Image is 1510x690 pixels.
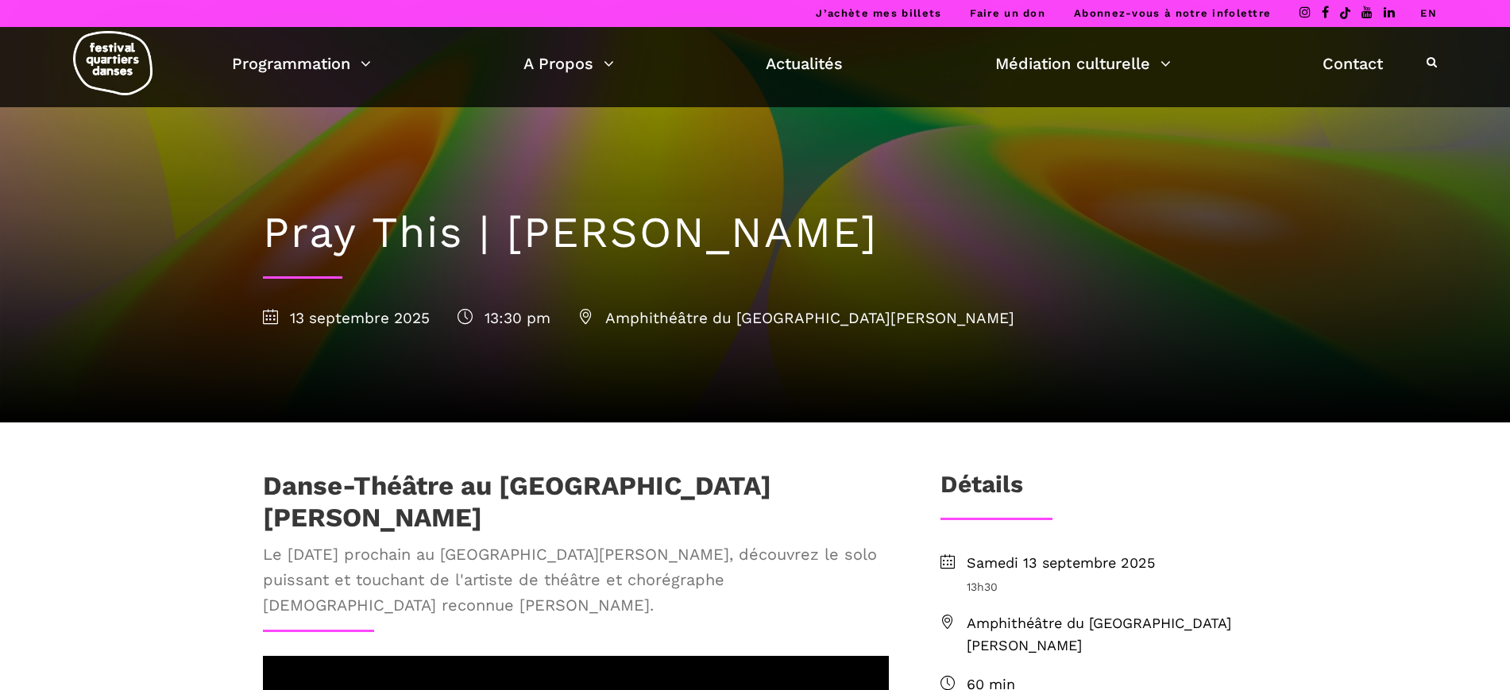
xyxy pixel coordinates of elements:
a: Actualités [766,50,843,77]
span: Amphithéâtre du [GEOGRAPHIC_DATA][PERSON_NAME] [967,612,1248,658]
span: Samedi 13 septembre 2025 [967,552,1248,575]
img: logo-fqd-med [73,31,153,95]
a: Médiation culturelle [995,50,1171,77]
span: 13:30 pm [458,309,550,327]
span: Amphithéâtre du [GEOGRAPHIC_DATA][PERSON_NAME] [578,309,1014,327]
h3: Détails [940,470,1023,510]
h1: Pray This | [PERSON_NAME] [263,207,1248,259]
span: Le [DATE] prochain au [GEOGRAPHIC_DATA][PERSON_NAME], découvrez le solo puissant et touchant de l... [263,542,889,618]
a: Abonnez-vous à notre infolettre [1074,7,1271,19]
a: Contact [1323,50,1383,77]
a: Programmation [232,50,371,77]
a: EN [1420,7,1437,19]
a: A Propos [523,50,614,77]
span: 13 septembre 2025 [263,309,430,327]
span: 13h30 [967,578,1248,596]
a: Faire un don [970,7,1045,19]
h1: Danse-Théâtre au [GEOGRAPHIC_DATA][PERSON_NAME] [263,470,889,533]
a: J’achète mes billets [816,7,941,19]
